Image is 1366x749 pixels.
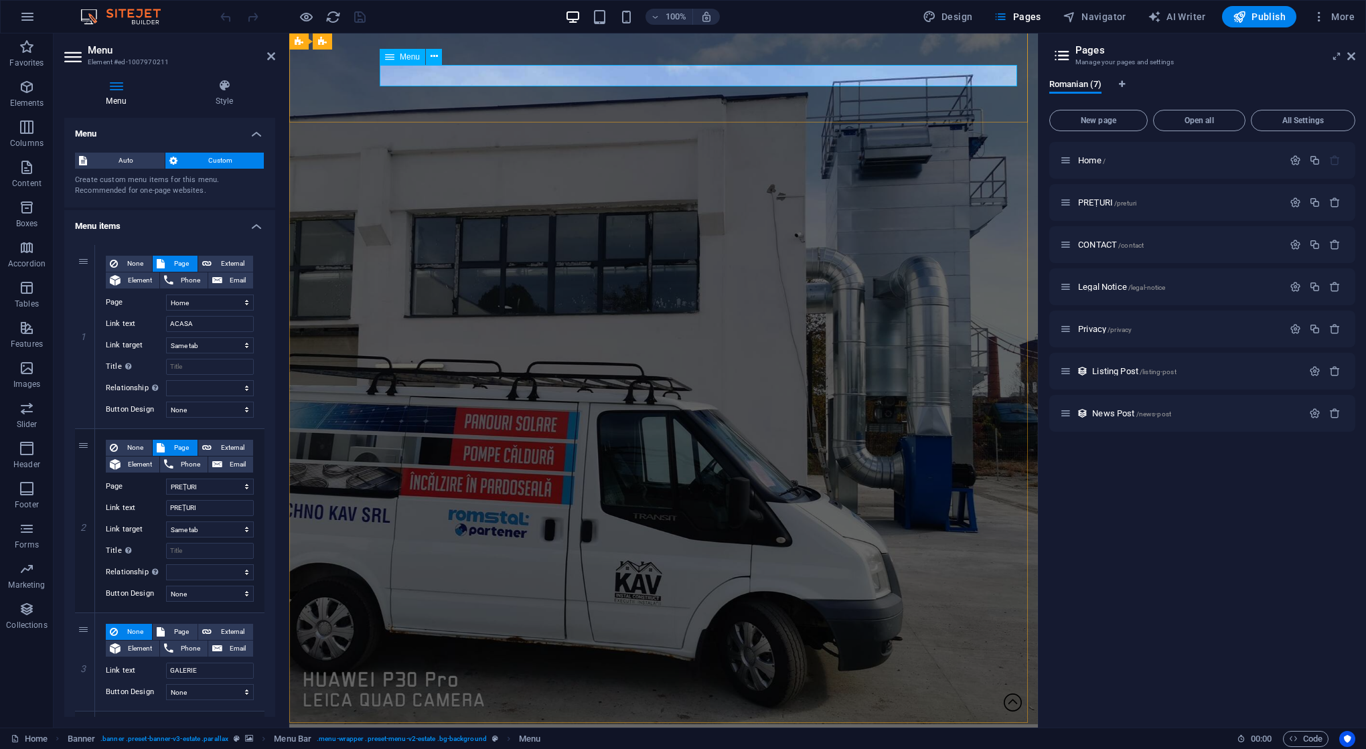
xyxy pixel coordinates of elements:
[1075,56,1329,68] h3: Manage your pages and settings
[165,153,264,169] button: Custom
[160,641,208,657] button: Phone
[1078,197,1136,207] span: Click to open page
[106,316,166,332] label: Link text
[106,479,166,495] label: Page
[9,58,44,68] p: Favorites
[1329,281,1341,293] div: Remove
[1074,325,1283,333] div: Privacy/privacy
[100,731,228,747] span: . banner .preset-banner-v3-estate .parallax
[1077,408,1088,419] div: This layout is used as a template for all items (e.g. a blog post) of this collection. The conten...
[8,258,46,269] p: Accordion
[1078,324,1132,334] span: Click to open page
[106,624,152,640] button: None
[1148,10,1206,23] span: AI Writer
[1074,156,1283,165] div: Home/
[666,9,687,25] h6: 100%
[216,256,249,272] span: External
[1092,366,1176,376] span: Click to open page
[492,735,498,742] i: This element is a customizable preset
[1153,110,1245,131] button: Open all
[1309,155,1320,166] div: Duplicate
[6,620,47,631] p: Collections
[1078,240,1144,250] span: Click to open page
[75,175,264,197] div: Create custom menu items for this menu. Recommended for one-page websites.
[177,456,204,473] span: Phone
[173,79,275,107] h4: Style
[125,272,155,288] span: Element
[234,735,240,742] i: This element is a customizable preset
[1233,10,1286,23] span: Publish
[917,6,978,27] div: Design (Ctrl+Alt+Y)
[226,641,249,657] span: Email
[68,731,96,747] span: Click to select. Double-click to edit
[169,440,194,456] span: Page
[1283,731,1329,747] button: Code
[15,499,39,510] p: Footer
[106,337,166,353] label: Link target
[64,118,275,142] h4: Menu
[166,543,254,559] input: Title
[106,359,166,375] label: Title
[1136,410,1171,418] span: /news-post
[1057,6,1132,27] button: Navigator
[1309,239,1320,250] div: Duplicate
[106,500,166,516] label: Link text
[106,456,159,473] button: Element
[226,456,249,473] span: Email
[1309,323,1320,335] div: Duplicate
[74,331,93,342] em: 1
[13,379,41,390] p: Images
[1290,239,1301,250] div: Settings
[11,339,43,349] p: Features
[994,10,1041,23] span: Pages
[1063,10,1126,23] span: Navigator
[106,641,159,657] button: Element
[1329,239,1341,250] div: Remove
[1074,282,1283,291] div: Legal Notice/legal-notice
[1309,197,1320,208] div: Duplicate
[122,256,148,272] span: None
[1114,199,1136,207] span: /preturi
[10,98,44,108] p: Elements
[1077,365,1088,377] div: This layout is used as a template for all items (e.g. a blog post) of this collection. The conten...
[77,9,177,25] img: Editor Logo
[166,663,254,679] input: Link text...
[519,731,540,747] span: Click to select. Double-click to edit
[1237,731,1272,747] h6: Session time
[106,586,166,602] label: Button Design
[198,440,253,456] button: External
[198,624,253,640] button: External
[1307,6,1360,27] button: More
[1074,240,1283,249] div: CONTACT/contact
[1103,157,1106,165] span: /
[1078,155,1106,165] span: Home
[988,6,1046,27] button: Pages
[1329,408,1341,419] div: Remove
[12,178,42,189] p: Content
[1251,731,1272,747] span: 00 00
[1049,76,1102,95] span: Romanian (7)
[208,641,253,657] button: Email
[106,521,166,537] label: Link target
[1290,197,1301,208] div: Settings
[1309,281,1320,293] div: Duplicate
[1222,6,1296,27] button: Publish
[1329,197,1341,208] div: Remove
[125,641,155,657] span: Element
[106,663,166,679] label: Link text
[1088,367,1302,376] div: Listing Post/listing-post
[106,564,166,580] label: Relationship
[91,153,161,169] span: Auto
[1339,731,1355,747] button: Usercentrics
[75,153,165,169] button: Auto
[1142,6,1211,27] button: AI Writer
[166,359,254,375] input: Title
[245,735,253,742] i: This element contains a background
[106,256,152,272] button: None
[153,440,198,456] button: Page
[1257,116,1349,124] span: All Settings
[166,500,254,516] input: Link text...
[125,456,155,473] span: Element
[16,218,38,229] p: Boxes
[11,731,48,747] a: Click to cancel selection. Double-click to open Pages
